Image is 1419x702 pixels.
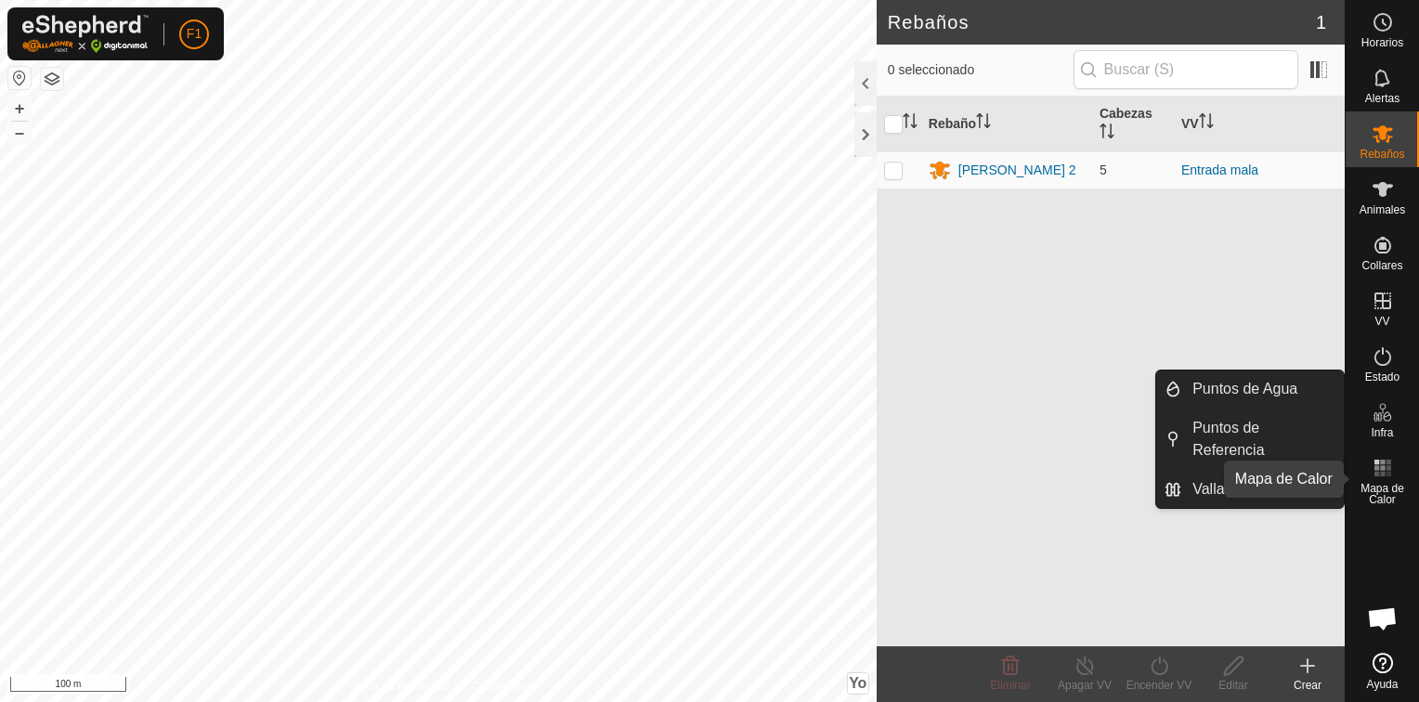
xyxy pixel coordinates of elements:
font: VV [1181,116,1199,131]
span: Animales [1360,204,1405,215]
span: Infra [1371,427,1393,438]
span: Collares [1361,260,1402,271]
div: Chat abierto [1355,591,1411,646]
a: Política de Privacidad [342,678,449,695]
li: Puntos de Referencia [1156,409,1344,469]
span: Rebaños [1360,149,1404,160]
span: Mapa de Calor [1350,483,1414,505]
div: Crear [1270,677,1345,694]
h2: Rebaños [888,11,1316,33]
button: Yo [848,673,868,694]
span: F1 [187,24,202,44]
font: Rebaño [929,116,976,131]
span: Estado [1365,371,1399,383]
li: Puntos de Agua [1156,370,1344,408]
li: Vallado Físico [1156,471,1344,508]
span: Vallado Físico [1192,478,1284,500]
a: Contáctenos [472,678,534,695]
span: Horarios [1361,37,1403,48]
font: Cabezas [1100,106,1152,121]
div: Encender VV [1122,677,1196,694]
p-sorticon: Activar para ordenar [976,116,991,131]
a: Ayuda [1346,645,1419,697]
button: + [8,97,31,120]
input: Buscar (S) [1074,50,1298,89]
div: Editar [1196,677,1270,694]
button: Restablecer Mapa [8,67,31,89]
p-sorticon: Activar para ordenar [903,116,918,131]
a: Vallado Físico [1181,471,1344,508]
p-sorticon: Activar para ordenar [1100,126,1114,141]
button: – [8,122,31,144]
span: Yo [849,675,866,691]
button: Capas del Mapa [41,68,63,90]
span: 1 [1316,8,1326,36]
span: 0 seleccionado [888,60,1074,80]
img: Logo Gallagher [22,15,149,53]
span: VV [1374,316,1389,327]
span: Alertas [1365,93,1399,104]
p-sorticon: Activar para ordenar [1199,116,1214,131]
div: Apagar VV [1048,677,1122,694]
a: Puntos de Referencia [1181,409,1344,469]
span: 5 [1100,162,1107,177]
span: Eliminar [990,679,1030,692]
div: [PERSON_NAME] 2 [958,161,1076,180]
span: Ayuda [1367,679,1399,690]
span: Puntos de Agua [1192,378,1297,400]
a: Puntos de Agua [1181,370,1344,408]
span: Puntos de Referencia [1192,417,1333,461]
a: Entrada mala [1181,162,1258,177]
